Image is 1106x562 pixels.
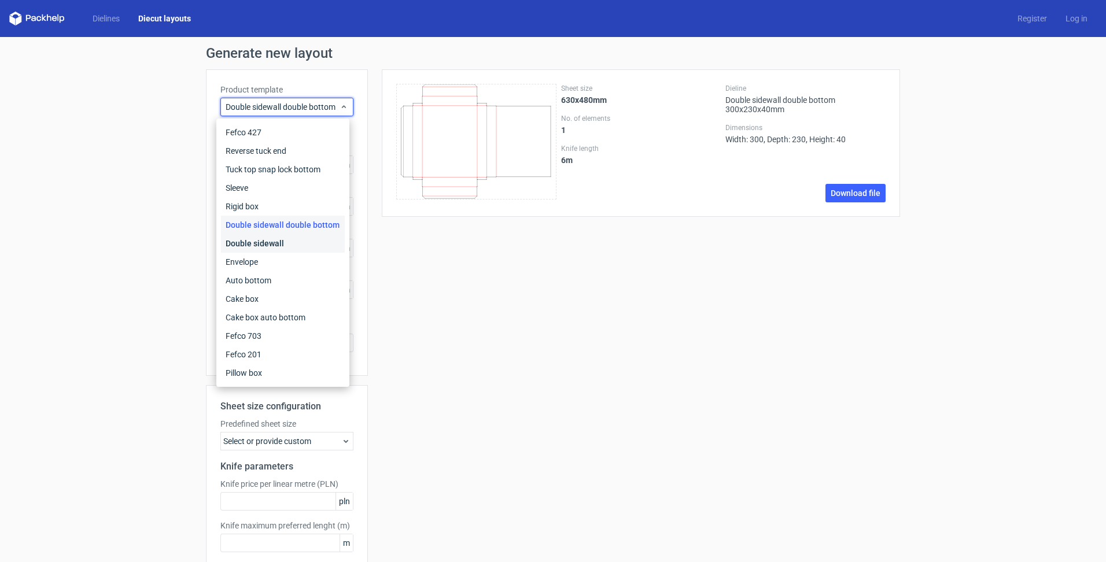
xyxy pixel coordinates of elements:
[561,95,607,105] strong: 630x480mm
[340,534,353,552] span: m
[220,478,353,490] label: Knife price per linear metre (PLN)
[226,101,340,113] span: Double sidewall double bottom
[221,160,345,179] div: Tuck top snap lock bottom
[725,123,886,144] div: Width: 300, Depth: 230, Height: 40
[221,234,345,253] div: Double sidewall
[221,290,345,308] div: Cake box
[83,13,129,24] a: Dielines
[221,197,345,216] div: Rigid box
[221,327,345,345] div: Fefco 703
[221,345,345,364] div: Fefco 201
[725,84,886,93] label: Dieline
[220,432,353,450] div: Select or provide custom
[220,418,353,430] label: Predefined sheet size
[221,123,345,142] div: Fefco 427
[221,179,345,197] div: Sleeve
[221,253,345,271] div: Envelope
[220,400,353,413] h2: Sheet size configuration
[220,460,353,474] h2: Knife parameters
[221,271,345,290] div: Auto bottom
[561,156,573,165] strong: 6 m
[561,84,721,93] label: Sheet size
[221,142,345,160] div: Reverse tuck end
[221,216,345,234] div: Double sidewall double bottom
[221,308,345,327] div: Cake box auto bottom
[220,84,353,95] label: Product template
[220,520,353,531] label: Knife maximum preferred lenght (m)
[336,493,353,510] span: pln
[129,13,200,24] a: Diecut layouts
[221,364,345,382] div: Pillow box
[725,123,886,132] label: Dimensions
[561,114,721,123] label: No. of elements
[561,144,721,153] label: Knife length
[725,84,886,114] div: Double sidewall double bottom 300x230x40mm
[206,46,900,60] h1: Generate new layout
[825,184,886,202] a: Download file
[1056,13,1097,24] a: Log in
[1008,13,1056,24] a: Register
[561,125,566,135] strong: 1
